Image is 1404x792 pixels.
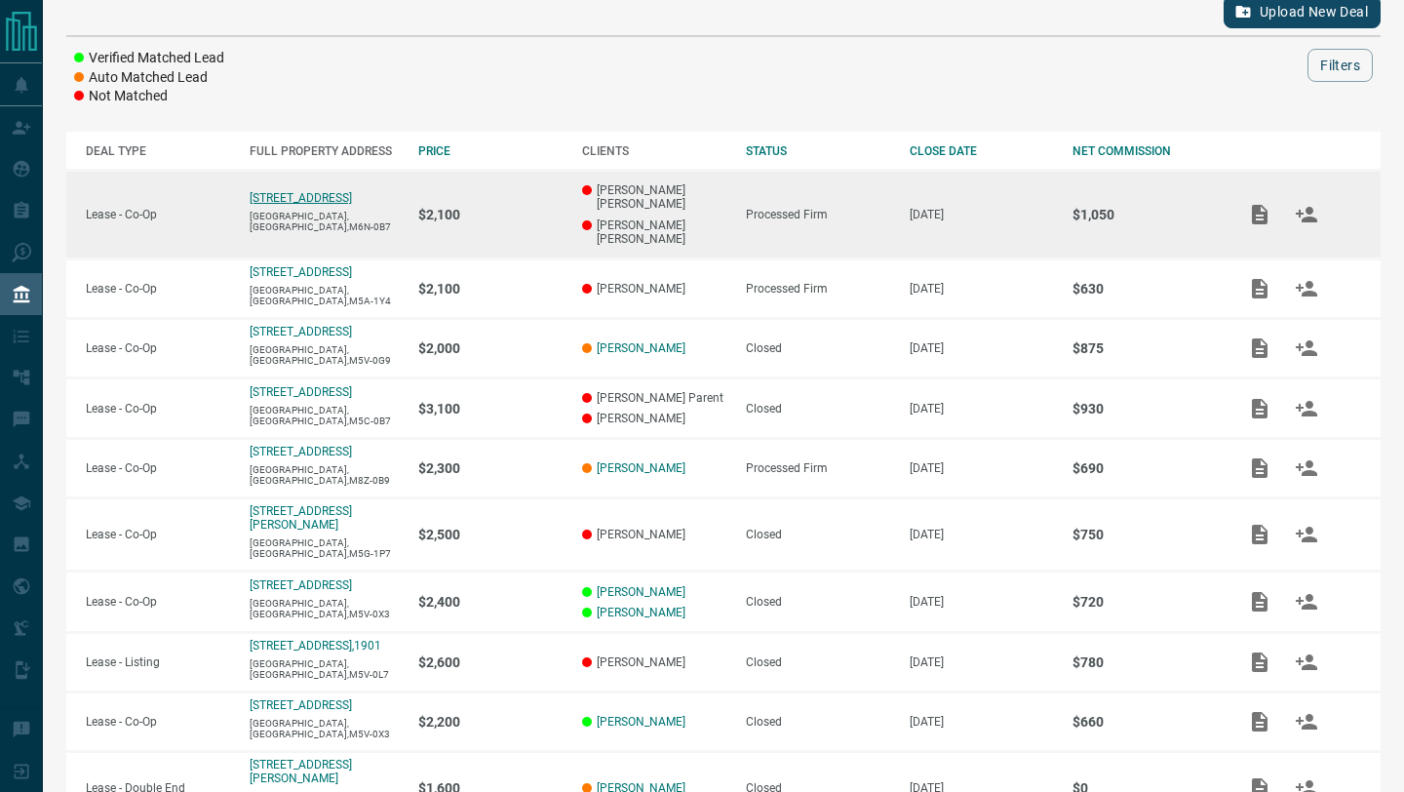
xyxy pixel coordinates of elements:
div: Closed [746,715,890,729]
div: NET COMMISSION [1072,144,1217,158]
p: Lease - Co-Op [86,208,230,221]
span: Add / View Documents [1236,401,1283,415]
p: $660 [1072,714,1217,730]
a: [STREET_ADDRESS] [250,445,352,458]
p: [GEOGRAPHIC_DATA],[GEOGRAPHIC_DATA],M5V-0X3 [250,598,399,619]
div: DEAL TYPE [86,144,230,158]
a: [PERSON_NAME] [597,715,685,729]
p: [DATE] [910,715,1054,729]
p: $720 [1072,594,1217,610]
span: Add / View Documents [1236,714,1283,728]
a: [STREET_ADDRESS] [250,325,352,338]
a: [PERSON_NAME] [597,341,685,355]
span: Match Clients [1283,401,1330,415]
p: $630 [1072,281,1217,297]
p: [DATE] [910,655,1054,669]
p: $2,200 [418,714,563,730]
p: [GEOGRAPHIC_DATA],[GEOGRAPHIC_DATA],M5V-0L7 [250,658,399,680]
div: Closed [746,528,890,541]
p: $2,100 [418,207,563,222]
p: Lease - Co-Op [86,715,230,729]
div: Closed [746,402,890,416]
a: [PERSON_NAME] [597,585,685,599]
span: Match Clients [1283,654,1330,668]
p: [PERSON_NAME] [582,282,726,296]
p: [GEOGRAPHIC_DATA],[GEOGRAPHIC_DATA],M5C-0B7 [250,405,399,426]
a: [STREET_ADDRESS] [250,265,352,279]
p: $750 [1072,527,1217,542]
div: PRICE [418,144,563,158]
p: Lease - Co-Op [86,528,230,541]
p: [GEOGRAPHIC_DATA],[GEOGRAPHIC_DATA],M6N-0B7 [250,211,399,232]
p: [DATE] [910,402,1054,416]
a: [STREET_ADDRESS] [250,191,352,205]
p: Lease - Co-Op [86,595,230,609]
p: Lease - Co-Op [86,341,230,355]
p: [GEOGRAPHIC_DATA],[GEOGRAPHIC_DATA],M8Z-0B9 [250,464,399,486]
a: [PERSON_NAME] [597,461,685,475]
a: [STREET_ADDRESS][PERSON_NAME] [250,504,352,532]
p: [GEOGRAPHIC_DATA],[GEOGRAPHIC_DATA],M5A-1Y4 [250,285,399,306]
p: $2,600 [418,654,563,670]
span: Add / View Documents [1236,340,1283,354]
span: Add / View Documents [1236,528,1283,541]
span: Add / View Documents [1236,461,1283,475]
div: STATUS [746,144,890,158]
a: [STREET_ADDRESS] [250,698,352,712]
p: $3,100 [418,401,563,416]
p: [GEOGRAPHIC_DATA],[GEOGRAPHIC_DATA],M5V-0X3 [250,718,399,739]
div: Closed [746,595,890,609]
li: Verified Matched Lead [74,49,224,68]
p: [DATE] [910,461,1054,475]
p: [DATE] [910,341,1054,355]
p: [DATE] [910,282,1054,296]
p: $875 [1072,340,1217,356]
button: Filters [1307,49,1373,82]
a: [STREET_ADDRESS],1901 [250,639,381,653]
span: Add / View Documents [1236,654,1283,668]
span: Match Clients [1283,281,1330,295]
a: [STREET_ADDRESS] [250,578,352,592]
li: Not Matched [74,87,224,106]
p: Lease - Listing [86,655,230,669]
span: Match Clients [1283,594,1330,608]
span: Add / View Documents [1236,594,1283,608]
span: Match Clients [1283,207,1330,220]
span: Match Clients [1283,714,1330,728]
span: Add / View Documents [1236,207,1283,220]
p: Lease - Co-Op [86,402,230,416]
a: [STREET_ADDRESS] [250,385,352,399]
div: CLOSE DATE [910,144,1054,158]
a: [PERSON_NAME] [597,606,685,619]
p: $2,100 [418,281,563,297]
p: [DATE] [910,528,1054,541]
p: [PERSON_NAME] [582,528,726,541]
p: $780 [1072,654,1217,670]
p: $690 [1072,460,1217,476]
p: [PERSON_NAME] [PERSON_NAME] [582,218,726,246]
div: Processed Firm [746,208,890,221]
p: [GEOGRAPHIC_DATA],[GEOGRAPHIC_DATA],M5G-1P7 [250,537,399,559]
span: Match Clients [1283,461,1330,475]
p: $2,400 [418,594,563,610]
span: Match Clients [1283,528,1330,541]
li: Auto Matched Lead [74,68,224,88]
p: Lease - Co-Op [86,461,230,475]
div: Closed [746,341,890,355]
p: [PERSON_NAME] [582,412,726,425]
p: Lease - Co-Op [86,282,230,296]
p: $2,500 [418,527,563,542]
p: $930 [1072,401,1217,416]
a: [STREET_ADDRESS][PERSON_NAME] [250,758,352,785]
div: Closed [746,655,890,669]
